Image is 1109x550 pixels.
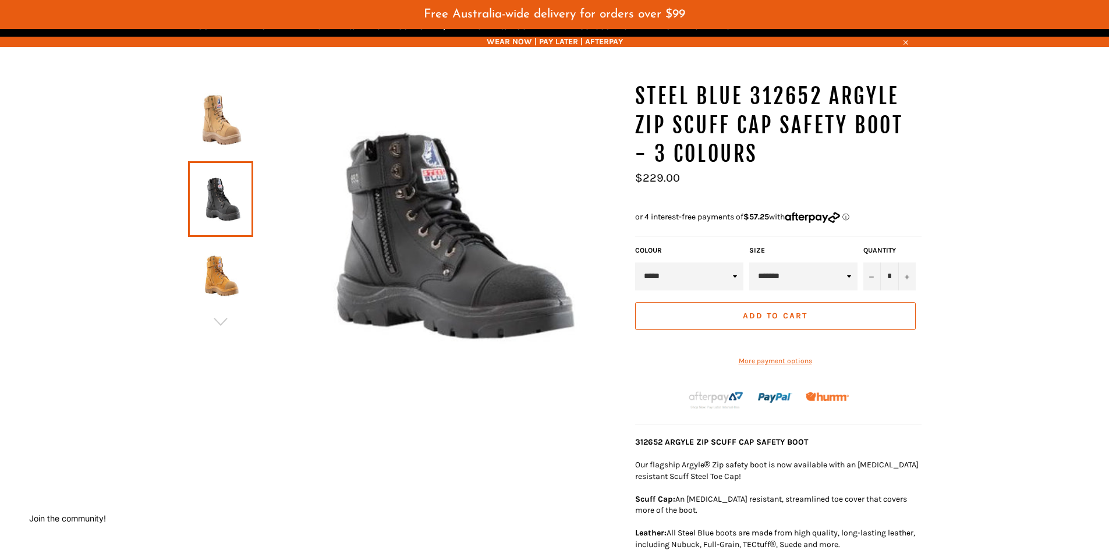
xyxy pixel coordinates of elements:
label: Quantity [863,246,916,256]
span: $229.00 [635,171,680,184]
strong: Scuff Cap: [635,494,675,504]
img: STEEL BLUE 312652 Argyle Zip Scuff Cap Safety Boot - Workin Gear [194,245,247,309]
button: Add to Cart [635,302,916,330]
span: WEAR NOW | PAY LATER | AFTERPAY [188,36,922,47]
img: paypal.png [758,381,792,415]
p: An [MEDICAL_DATA] resistant, streamlined toe cover that covers more of the boot. [635,494,922,516]
label: COLOUR [635,246,743,256]
span: Our flagship Argyle® Zip safety boot is now available with an [MEDICAL_DATA] resistant Scuff Stee... [635,460,919,481]
button: Increase item quantity by one [898,262,916,290]
span: Free Australia-wide delivery for orders over $99 [424,8,685,20]
img: Afterpay-Logo-on-dark-bg_large.png [688,390,745,410]
span: Add to Cart [743,311,807,321]
a: More payment options [635,356,916,366]
p: All Steel Blue boots are made from high quality, long-lasting leather, including Nubuck, Full-Gra... [635,527,922,550]
strong: 312652 ARGYLE ZIP SCUFF CAP SAFETY BOOT [635,437,808,447]
strong: Leather: [635,528,667,538]
img: STEEL BLUE 312652 Argyle Zip Scuff Cap Safety Boot - Workin Gear [253,82,623,388]
h1: STEEL BLUE 312652 Argyle Zip Scuff Cap Safety Boot - 3 Colours [635,82,922,169]
button: Reduce item quantity by one [863,262,881,290]
img: STEEL BLUE 312652 Argyle Zip Scuff Cap Safety Boot - Workin Gear [194,89,247,153]
label: Size [749,246,858,256]
img: Humm_core_logo_RGB-01_300x60px_small_195d8312-4386-4de7-b182-0ef9b6303a37.png [806,392,849,401]
button: Join the community! [29,513,106,523]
